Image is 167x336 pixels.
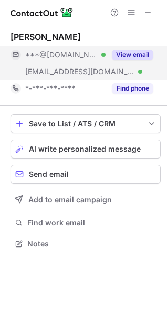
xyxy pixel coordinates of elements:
div: [PERSON_NAME] [11,32,81,42]
span: ***@[DOMAIN_NAME] [25,50,98,60]
button: AI write personalized message [11,140,161,159]
span: Send email [29,170,69,179]
button: Find work email [11,215,161,230]
span: AI write personalized message [29,145,141,153]
button: save-profile-one-click [11,114,161,133]
img: ContactOut v5.3.10 [11,6,74,19]
button: Send email [11,165,161,184]
span: Find work email [27,218,156,228]
span: [EMAIL_ADDRESS][DOMAIN_NAME] [25,67,134,76]
button: Reveal Button [112,83,153,94]
button: Reveal Button [112,50,153,60]
button: Add to email campaign [11,190,161,209]
div: Save to List / ATS / CRM [29,120,142,128]
span: Notes [27,239,156,249]
button: Notes [11,236,161,251]
span: Add to email campaign [28,195,112,204]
